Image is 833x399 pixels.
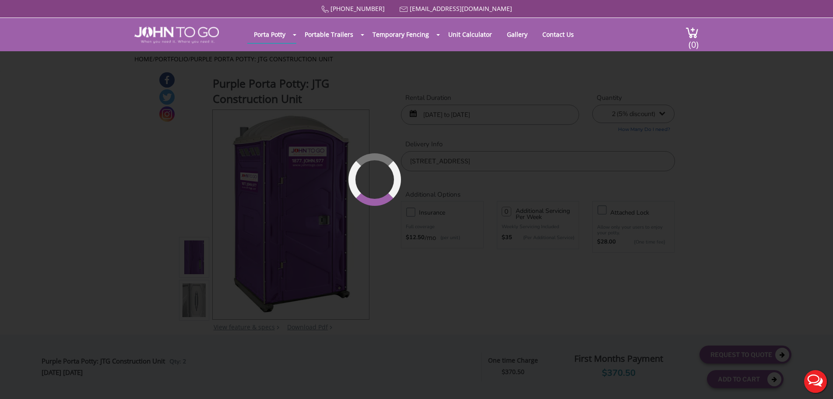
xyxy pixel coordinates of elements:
a: Contact Us [536,26,580,43]
a: Gallery [500,26,534,43]
span: (0) [688,32,699,50]
img: Mail [400,7,408,12]
img: JOHN to go [134,27,219,43]
a: Porta Potty [247,26,292,43]
a: [PHONE_NUMBER] [330,4,385,13]
button: Live Chat [798,364,833,399]
img: cart a [685,27,699,39]
img: Call [321,6,329,13]
a: Portable Trailers [298,26,360,43]
a: Temporary Fencing [366,26,436,43]
a: Unit Calculator [442,26,499,43]
a: [EMAIL_ADDRESS][DOMAIN_NAME] [410,4,512,13]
